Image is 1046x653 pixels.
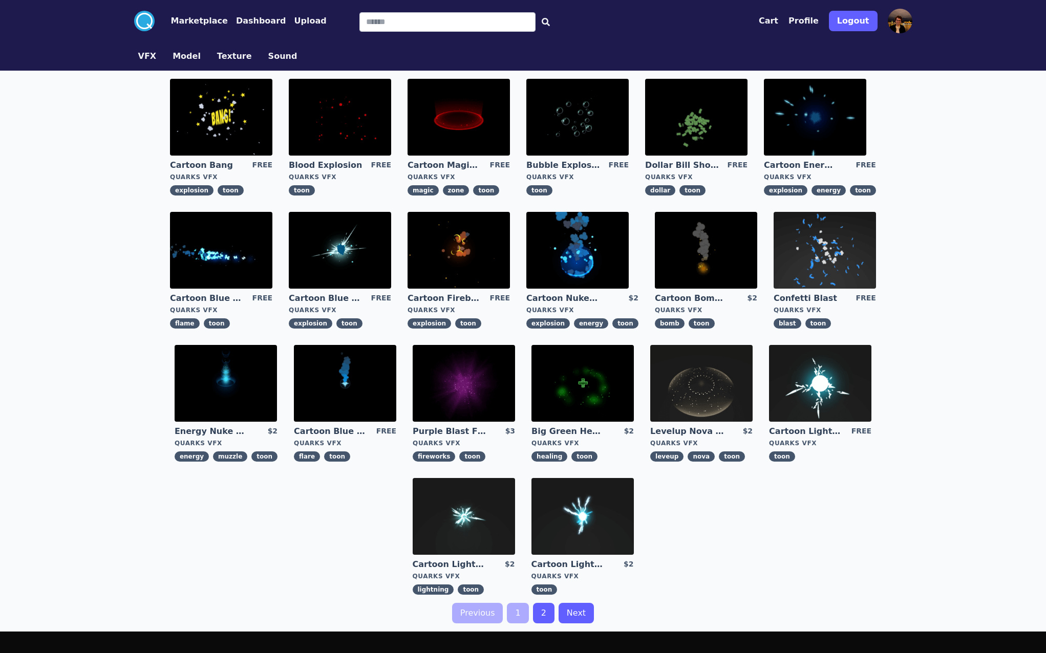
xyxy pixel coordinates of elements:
[526,185,552,195] span: toon
[490,293,510,304] div: FREE
[612,318,638,329] span: toon
[505,426,515,437] div: $3
[533,603,554,623] a: 2
[531,451,567,462] span: healing
[408,160,481,171] a: Cartoon Magic Zone
[130,50,165,62] a: VFX
[175,451,209,462] span: energy
[359,12,536,32] input: Search
[289,79,391,156] img: imgAlt
[413,451,455,462] span: fireworks
[812,185,846,195] span: energy
[764,79,866,156] img: imgAlt
[526,293,600,304] a: Cartoon Nuke Energy Explosion
[175,345,277,422] img: imgAlt
[170,185,214,195] span: explosion
[209,50,260,62] a: Texture
[408,185,438,195] span: magic
[218,185,244,195] span: toon
[413,345,515,422] img: imgAlt
[171,15,228,27] button: Marketplace
[531,559,605,570] a: Cartoon Lightning Ball with Bloom
[531,426,605,437] a: Big Green Healing Effect
[526,173,629,181] div: Quarks VFX
[688,451,715,462] span: nova
[175,426,248,437] a: Energy Nuke Muzzle Flash
[408,79,510,156] img: imgAlt
[170,173,272,181] div: Quarks VFX
[455,318,481,329] span: toon
[531,584,558,595] span: toon
[526,160,600,171] a: Bubble Explosion
[531,345,634,422] img: imgAlt
[507,603,528,623] a: 1
[294,451,320,462] span: flare
[769,426,843,437] a: Cartoon Lightning Ball
[526,212,629,289] img: imgAlt
[856,160,876,171] div: FREE
[719,451,745,462] span: toon
[645,173,748,181] div: Quarks VFX
[531,439,634,447] div: Quarks VFX
[650,439,753,447] div: Quarks VFX
[170,293,244,304] a: Cartoon Blue Flamethrower
[170,318,200,329] span: flame
[728,160,748,171] div: FREE
[805,318,831,329] span: toon
[252,160,272,171] div: FREE
[413,559,486,570] a: Cartoon Lightning Ball Explosion
[505,559,515,570] div: $2
[228,15,286,27] a: Dashboard
[609,160,629,171] div: FREE
[459,451,485,462] span: toon
[650,451,684,462] span: leveup
[650,426,724,437] a: Levelup Nova Effect
[788,15,819,27] button: Profile
[294,426,368,437] a: Cartoon Blue Flare
[624,559,633,570] div: $2
[650,345,753,422] img: imgAlt
[628,293,638,304] div: $2
[829,11,878,31] button: Logout
[175,439,277,447] div: Quarks VFX
[294,345,396,422] img: imgAlt
[574,318,608,329] span: energy
[655,212,757,289] img: imgAlt
[645,79,748,156] img: imgAlt
[559,603,594,623] a: Next
[413,584,454,595] span: lightning
[490,160,510,171] div: FREE
[526,79,629,156] img: imgAlt
[764,185,807,195] span: explosion
[759,15,778,27] button: Cart
[408,212,510,289] img: imgAlt
[289,185,315,195] span: toon
[747,293,757,304] div: $2
[268,426,277,437] div: $2
[452,603,503,623] a: Previous
[408,293,481,304] a: Cartoon Fireball Explosion
[324,451,350,462] span: toon
[260,50,306,62] a: Sound
[851,426,871,437] div: FREE
[645,160,719,171] a: Dollar Bill Shower
[526,318,570,329] span: explosion
[850,185,876,195] span: toon
[138,50,157,62] button: VFX
[526,306,638,314] div: Quarks VFX
[458,584,484,595] span: toon
[413,426,486,437] a: Purple Blast Fireworks
[204,318,230,329] span: toon
[888,9,912,33] img: profile
[473,185,499,195] span: toon
[236,15,286,27] button: Dashboard
[408,318,451,329] span: explosion
[252,293,272,304] div: FREE
[289,212,391,289] img: imgAlt
[413,478,515,555] img: imgAlt
[294,439,396,447] div: Quarks VFX
[289,293,362,304] a: Cartoon Blue Gas Explosion
[170,306,272,314] div: Quarks VFX
[531,572,634,580] div: Quarks VFX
